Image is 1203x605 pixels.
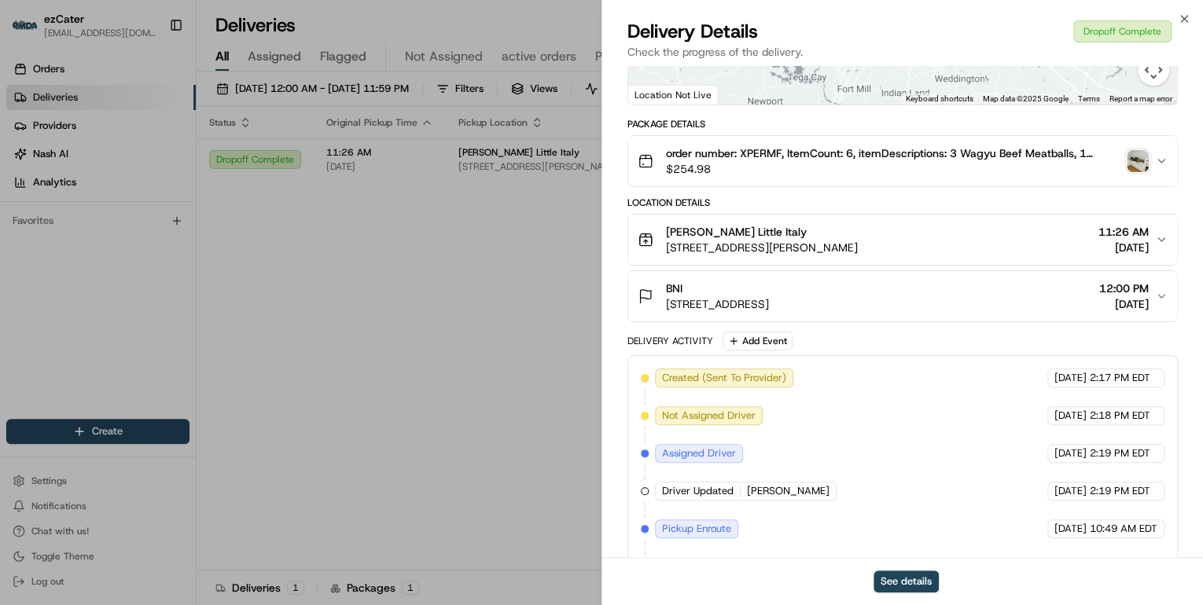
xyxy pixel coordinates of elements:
div: 💻 [133,229,145,242]
span: Map data ©2025 Google [983,94,1069,103]
a: Open this area in Google Maps (opens a new window) [632,84,684,104]
span: 2:19 PM EDT [1090,484,1150,498]
a: 📗Knowledge Base [9,222,127,250]
span: 2:18 PM EDT [1090,409,1150,423]
span: [DATE] [1054,446,1087,460]
div: Package Details [627,118,1178,130]
input: Clear [41,101,259,118]
span: 2:17 PM EDT [1090,371,1150,385]
img: 1736555255976-a54dd68f-1ca7-489b-9aae-adbdc363a1c4 [16,150,44,178]
button: See details [874,570,939,592]
button: [PERSON_NAME] Little Italy[STREET_ADDRESS][PERSON_NAME]11:26 AM[DATE] [628,214,1177,265]
span: [DATE] [1099,296,1149,312]
span: BNI [666,280,682,296]
span: [PERSON_NAME] [747,484,830,498]
button: Start new chat [267,155,286,174]
a: Terms [1078,94,1100,103]
span: Pickup Enroute [662,522,731,536]
div: We're available if you need us! [53,166,199,178]
p: Check the progress of the delivery. [627,44,1178,60]
span: Driver Updated [662,484,734,498]
div: Location Not Live [628,85,719,104]
a: Report a map error [1109,94,1172,103]
button: Add Event [723,332,793,350]
a: Powered byPylon [111,266,190,278]
span: Delivery Details [627,19,758,44]
div: Start new chat [53,150,258,166]
span: 11:26 AM [1098,224,1149,240]
span: [DATE] [1054,371,1087,385]
span: Pylon [156,266,190,278]
span: [DATE] [1054,522,1087,536]
a: 💻API Documentation [127,222,259,250]
span: $254.98 [666,161,1120,177]
div: Delivery Activity [627,335,713,347]
span: 2:19 PM EDT [1090,446,1150,460]
span: Not Assigned Driver [662,409,756,423]
span: 12:00 PM [1099,280,1149,296]
span: Knowledge Base [31,228,120,244]
span: 10:49 AM EDT [1090,522,1157,536]
span: API Documentation [149,228,252,244]
button: Keyboard shortcuts [906,93,973,104]
span: [DATE] [1054,484,1087,498]
span: [STREET_ADDRESS][PERSON_NAME] [666,240,858,255]
img: photo_proof_of_delivery image [1127,150,1149,172]
button: order number: XPERMF, ItemCount: 6, itemDescriptions: 3 Wagyu Beef Meatballs, 1 Package for 8, 1 ... [628,136,1177,186]
img: Nash [16,16,47,47]
span: [STREET_ADDRESS] [666,296,769,312]
button: BNI[STREET_ADDRESS]12:00 PM[DATE] [628,271,1177,321]
div: 📗 [16,229,28,242]
p: Welcome 👋 [16,63,286,88]
span: order number: XPERMF, ItemCount: 6, itemDescriptions: 3 Wagyu Beef Meatballs, 1 Package for 8, 1 ... [666,145,1120,161]
span: [PERSON_NAME] Little Italy [666,224,807,240]
span: Assigned Driver [662,446,736,460]
button: Map camera controls [1138,54,1169,86]
div: Location Details [627,196,1178,209]
img: Google [632,84,684,104]
span: [DATE] [1054,409,1087,423]
span: [DATE] [1098,240,1149,255]
span: Created (Sent To Provider) [662,371,786,385]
